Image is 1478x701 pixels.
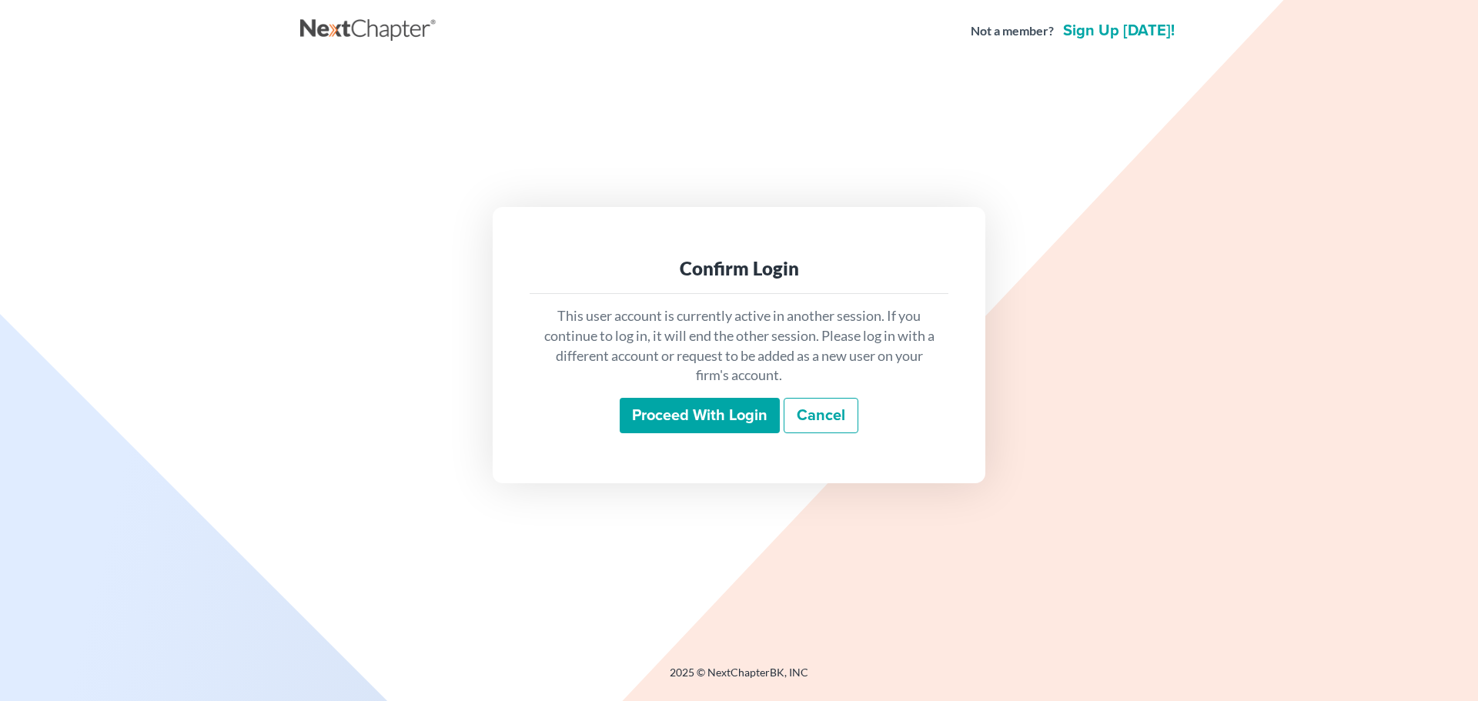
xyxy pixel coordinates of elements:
[971,22,1054,40] strong: Not a member?
[542,306,936,386] p: This user account is currently active in another session. If you continue to log in, it will end ...
[542,256,936,281] div: Confirm Login
[300,665,1178,693] div: 2025 © NextChapterBK, INC
[784,398,858,433] a: Cancel
[620,398,780,433] input: Proceed with login
[1060,23,1178,38] a: Sign up [DATE]!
